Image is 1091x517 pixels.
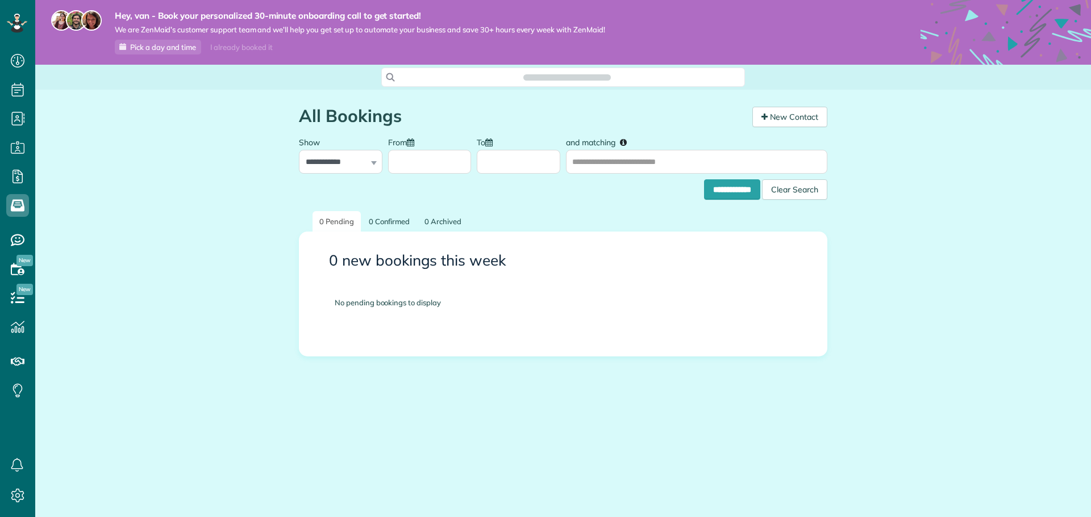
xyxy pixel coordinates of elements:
[16,284,33,295] span: New
[535,72,599,83] span: Search ZenMaid…
[16,255,33,266] span: New
[66,10,86,31] img: jorge-587dff0eeaa6aab1f244e6dc62b8924c3b6ad411094392a53c71c6c4a576187d.jpg
[362,211,417,232] a: 0 Confirmed
[388,131,420,152] label: From
[81,10,102,31] img: michelle-19f622bdf1676172e81f8f8fba1fb50e276960ebfe0243fe18214015130c80e4.jpg
[130,43,196,52] span: Pick a day and time
[203,40,279,54] div: I already booked it
[299,107,744,125] h1: All Bookings
[115,25,605,35] span: We are ZenMaid’s customer support team and we’ll help you get set up to automate your business an...
[115,40,201,54] a: Pick a day and time
[318,280,809,325] div: No pending bookings to display
[566,131,635,152] label: and matching
[329,253,797,269] h3: 0 new bookings this week
[762,182,827,191] a: Clear Search
[762,179,827,200] div: Clear Search
[115,10,605,22] strong: Hey, van - Book your personalized 30-minute onboarding call to get started!
[51,10,72,31] img: maria-72a9807cf96188c08ef61303f053569d2e2a8a1cde33d635c8a3ac13582a053d.jpg
[477,131,498,152] label: To
[752,107,827,127] a: New Contact
[418,211,468,232] a: 0 Archived
[313,211,361,232] a: 0 Pending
